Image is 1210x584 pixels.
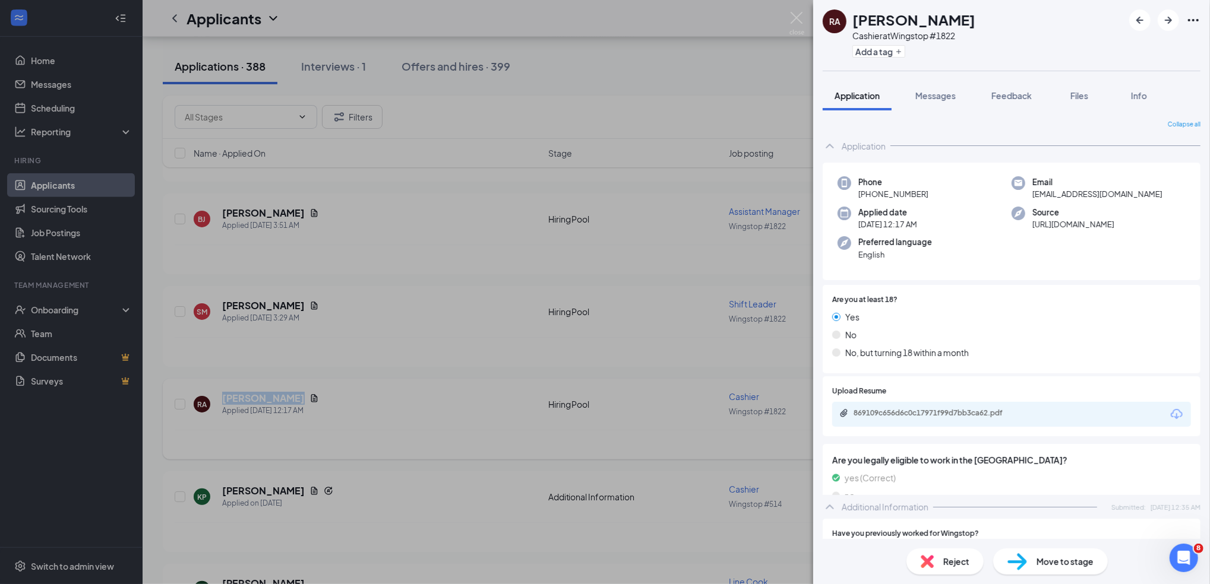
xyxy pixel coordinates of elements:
[832,294,898,306] span: Are you at least 18?
[1032,207,1114,218] span: Source
[854,408,1020,418] div: 869109c656d6c0c17971f99d7bb3ca62.pdf
[1194,544,1203,553] span: 8
[1151,502,1200,512] span: [DATE] 12:35 AM
[1158,9,1179,31] button: ArrowRight
[1070,90,1088,101] span: Files
[842,501,928,513] div: Additional Information
[835,90,880,101] span: Application
[845,328,857,341] span: No
[845,489,855,502] span: no
[1133,13,1147,27] svg: ArrowLeftNew
[858,207,917,218] span: Applied date
[858,188,928,200] span: [PHONE_NUMBER]
[1032,188,1162,200] span: [EMAIL_ADDRESS][DOMAIN_NAME]
[852,9,975,30] h1: [PERSON_NAME]
[1170,407,1184,421] svg: Download
[858,218,917,230] span: [DATE] 12:17 AM
[915,90,956,101] span: Messages
[845,471,896,484] span: yes (Correct)
[829,15,841,27] div: RA
[858,236,932,248] span: Preferred language
[832,528,979,539] span: Have you previously worked for Wingstop?
[1129,9,1151,31] button: ArrowLeftNew
[839,408,849,418] svg: Paperclip
[1186,13,1200,27] svg: Ellipses
[845,346,969,359] span: No, but turning 18 within a month
[1161,13,1176,27] svg: ArrowRight
[895,48,902,55] svg: Plus
[943,555,969,568] span: Reject
[852,45,905,58] button: PlusAdd a tag
[1032,176,1162,188] span: Email
[1032,218,1114,230] span: [URL][DOMAIN_NAME]
[823,139,837,153] svg: ChevronUp
[991,90,1032,101] span: Feedback
[839,408,1032,420] a: Paperclip869109c656d6c0c17971f99d7bb3ca62.pdf
[845,310,860,323] span: Yes
[832,386,886,397] span: Upload Resume
[832,453,1191,466] span: Are you legally eligible to work in the [GEOGRAPHIC_DATA]?
[1037,555,1094,568] span: Move to stage
[842,140,886,152] div: Application
[852,30,975,42] div: Cashier at Wingstop #1822
[858,249,932,261] span: English
[858,176,928,188] span: Phone
[1131,90,1147,101] span: Info
[823,500,837,514] svg: ChevronUp
[1111,502,1146,512] span: Submitted:
[1168,120,1200,129] span: Collapse all
[1170,544,1198,572] iframe: Intercom live chat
